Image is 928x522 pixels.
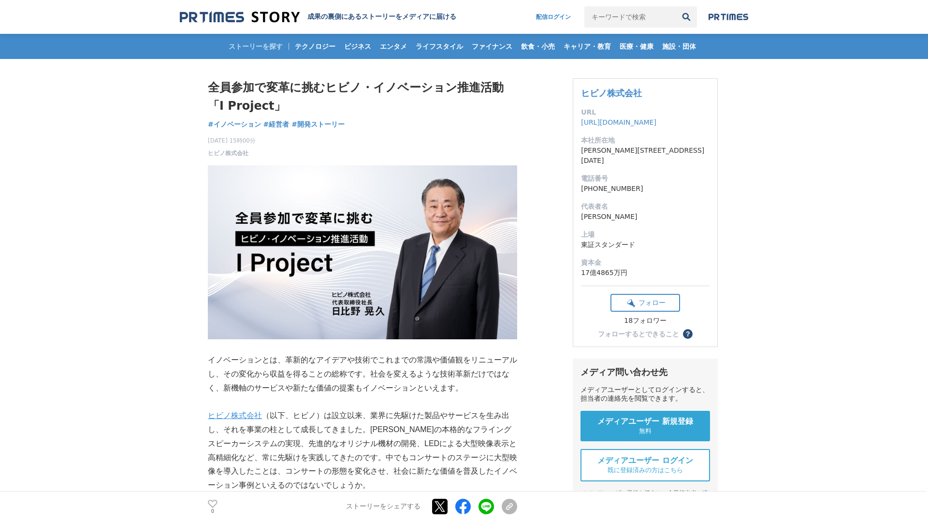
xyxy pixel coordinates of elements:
[208,165,517,340] img: thumbnail_3d0942f0-a036-11f0-90c4-5b9c5a4ffb56.jpg
[581,240,710,250] dd: 東証スタンダード
[208,353,517,395] p: イノベーションとは、革新的なアイデアや技術でこれまでの常識や価値観をリニューアルし、その変化から収益を得ることの総称です。社会を変えるような技術革新だけではなく、新機軸のサービスや新たな価値の提...
[597,456,693,466] span: メディアユーザー ログイン
[517,34,559,59] a: 飲食・小売
[340,34,375,59] a: ビジネス
[291,120,345,129] span: #開発ストーリー
[291,119,345,130] a: #開発ストーリー
[208,409,517,493] p: （以下、ヒビノ）は設立以来、業界に先駆けた製品やサービスを生み出し、それを事業の柱として成長してきました。[PERSON_NAME]の本格的なフライングスピーカーシステムの実現、先進的なオリジナ...
[376,34,411,59] a: エンタメ
[684,331,691,337] span: ？
[580,366,710,378] div: メディア問い合わせ先
[581,230,710,240] dt: 上場
[208,119,261,130] a: #イノベーション
[346,503,420,511] p: ストーリーをシェアする
[376,42,411,51] span: エンタメ
[581,88,642,98] a: ヒビノ株式会社
[208,149,248,158] a: ヒビノ株式会社
[676,6,697,28] button: 検索
[709,13,748,21] img: prtimes
[412,34,467,59] a: ライフスタイル
[468,42,516,51] span: ファイナンス
[581,268,710,278] dd: 17億4865万円
[608,466,683,475] span: 既に登録済みの方はこちら
[291,42,339,51] span: テクノロジー
[639,427,652,435] span: 無料
[658,42,700,51] span: 施設・団体
[581,174,710,184] dt: 電話番号
[468,34,516,59] a: ファイナンス
[180,11,456,24] a: 成果の裏側にあるストーリーをメディアに届ける 成果の裏側にあるストーリーをメディアに届ける
[208,136,256,145] span: [DATE] 15時00分
[598,331,679,337] div: フォローするとできること
[616,42,657,51] span: 医療・健康
[517,42,559,51] span: 飲食・小売
[208,411,262,420] a: ヒビノ株式会社
[180,11,300,24] img: 成果の裏側にあるストーリーをメディアに届ける
[584,6,676,28] input: キーワードで検索
[610,317,680,325] div: 18フォロワー
[560,42,615,51] span: キャリア・教育
[581,145,710,166] dd: [PERSON_NAME][STREET_ADDRESS][DATE]
[683,329,693,339] button: ？
[581,258,710,268] dt: 資本金
[581,184,710,194] dd: [PHONE_NUMBER]
[580,386,710,403] div: メディアユーザーとしてログインすると、担当者の連絡先を閲覧できます。
[307,13,456,21] h2: 成果の裏側にあるストーリーをメディアに届ける
[340,42,375,51] span: ビジネス
[581,135,710,145] dt: 本社所在地
[610,294,680,312] button: フォロー
[581,107,710,117] dt: URL
[597,417,693,427] span: メディアユーザー 新規登録
[208,509,217,514] p: 0
[580,449,710,481] a: メディアユーザー ログイン 既に登録済みの方はこちら
[412,42,467,51] span: ライフスタイル
[581,212,710,222] dd: [PERSON_NAME]
[263,120,290,129] span: #経営者
[581,118,656,126] a: [URL][DOMAIN_NAME]
[291,34,339,59] a: テクノロジー
[580,411,710,441] a: メディアユーザー 新規登録 無料
[263,119,290,130] a: #経営者
[208,78,517,116] h1: 全員参加で変革に挑むヒビノ・イノベーション推進活動「I Project」
[658,34,700,59] a: 施設・団体
[526,6,580,28] a: 配信ログイン
[208,120,261,129] span: #イノベーション
[616,34,657,59] a: 医療・健康
[581,202,710,212] dt: 代表者名
[560,34,615,59] a: キャリア・教育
